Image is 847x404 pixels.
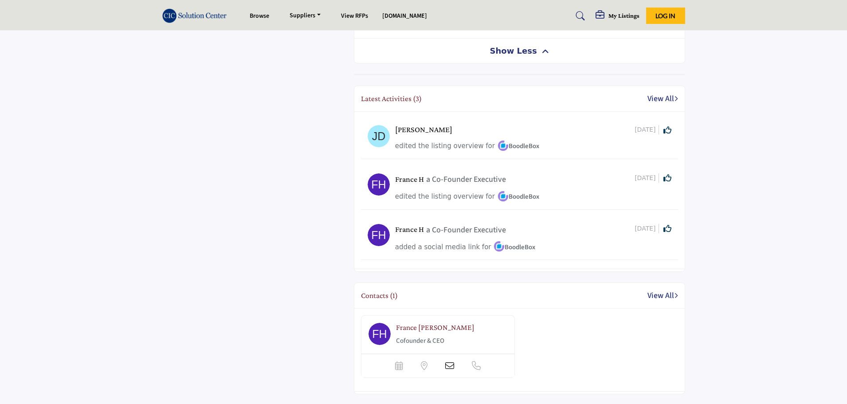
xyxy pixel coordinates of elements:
a: imageBoodleBox [498,141,539,152]
a: imageBoodleBox [498,192,539,203]
span: Show Less [490,45,537,57]
i: Click to Like this activity [663,174,671,182]
span: added a social media link for [395,243,491,251]
a: View RFPs [341,12,368,20]
span: BoodleBox [494,243,535,252]
a: View All [647,93,678,105]
span: [DATE] [635,224,659,233]
span: BoodleBox [498,192,539,201]
p: Cofounder & CEO [396,336,491,346]
img: image [498,140,509,151]
span: France [PERSON_NAME] [396,323,474,332]
span: Log In [655,12,675,20]
p: a Co-Founder Executive [426,173,506,185]
h5: My Listings [608,12,639,20]
h2: Latest Activities (3) [361,94,422,103]
i: Click to Like this activity [663,126,671,134]
img: image [494,241,505,252]
span: edited the listing overview for [395,192,495,200]
i: Click to Like this activity [663,224,671,232]
p: a Co-Founder Executive [426,224,506,236]
img: image [369,323,391,345]
h2: Contacts (1) [361,291,398,300]
img: image [498,191,509,202]
a: Browse [250,12,269,20]
img: avtar-image [368,173,390,196]
a: imageBoodleBox [494,242,535,253]
img: avtar-image [368,125,390,147]
button: Log In [646,8,685,24]
a: Search [567,9,591,23]
h5: [PERSON_NAME] [395,125,452,135]
span: edited the listing overview for [395,142,495,150]
span: BoodleBox [498,141,539,151]
span: [DATE] [635,173,659,183]
img: site Logo [162,8,231,23]
a: Suppliers [283,10,327,22]
span: [DATE] [635,125,659,134]
a: image France [PERSON_NAME] Cofounder & CEO [361,315,515,378]
h5: France H [395,225,424,235]
img: avtar-image [368,224,390,246]
a: View All [647,290,678,302]
div: My Listings [596,11,639,21]
a: [DOMAIN_NAME] [382,12,427,20]
h5: France H [395,175,424,184]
